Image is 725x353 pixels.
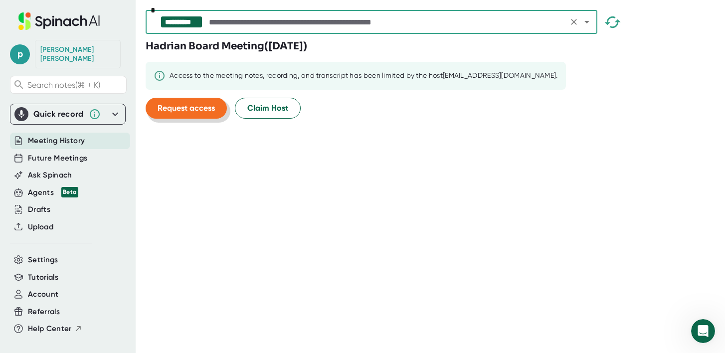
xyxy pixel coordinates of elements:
[146,39,307,54] h3: Hadrian Board Meeting ( [DATE] )
[28,204,50,215] button: Drafts
[28,170,72,181] button: Ask Spinach
[40,45,115,63] div: Peter Hix
[235,98,301,119] button: Claim Host
[28,272,58,283] button: Tutorials
[10,44,30,64] span: p
[158,103,215,113] span: Request access
[28,187,78,198] div: Agents
[146,98,227,119] button: Request access
[28,153,87,164] button: Future Meetings
[28,323,82,335] button: Help Center
[61,187,78,197] div: Beta
[28,289,58,300] button: Account
[28,135,85,147] button: Meeting History
[580,15,594,29] button: Open
[28,187,78,198] button: Agents Beta
[247,102,288,114] span: Claim Host
[28,221,53,233] button: Upload
[567,15,581,29] button: Clear
[28,254,58,266] button: Settings
[33,109,84,119] div: Quick record
[14,104,121,124] div: Quick record
[28,323,72,335] span: Help Center
[691,319,715,343] iframe: Intercom live chat
[170,71,558,80] div: Access to the meeting notes, recording, and transcript has been limited by the host [EMAIL_ADDRES...
[28,306,60,318] button: Referrals
[27,80,100,90] span: Search notes (⌘ + K)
